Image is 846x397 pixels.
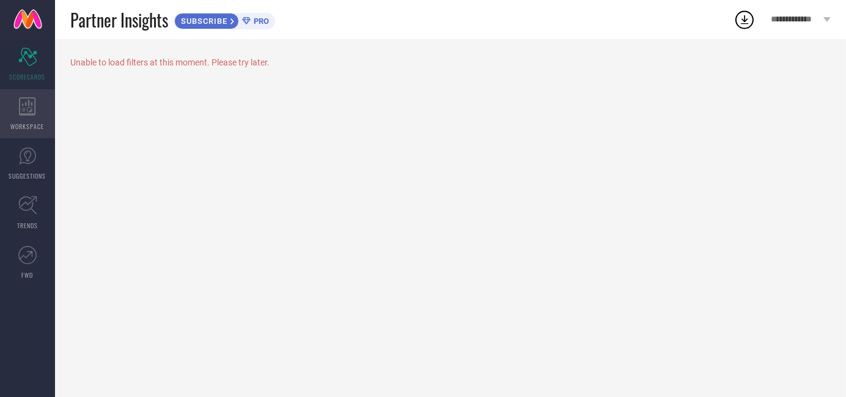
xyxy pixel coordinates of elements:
[22,270,34,280] span: FWD
[17,221,38,230] span: TRENDS
[11,122,45,131] span: WORKSPACE
[251,17,269,26] span: PRO
[70,7,168,32] span: Partner Insights
[175,17,230,26] span: SUBSCRIBE
[734,9,756,31] div: Open download list
[70,58,831,67] div: Unable to load filters at this moment. Please try later.
[174,10,275,29] a: SUBSCRIBEPRO
[10,72,46,81] span: SCORECARDS
[9,171,46,180] span: SUGGESTIONS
